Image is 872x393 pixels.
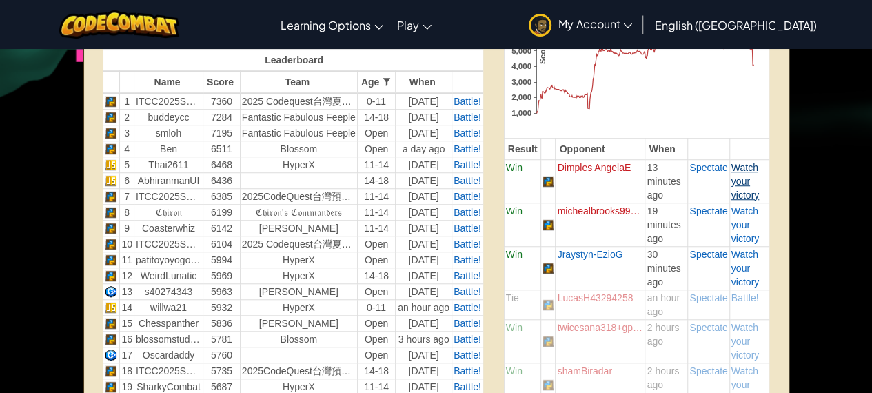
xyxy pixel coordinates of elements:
[240,332,357,347] td: Blossom
[396,110,452,125] td: [DATE]
[454,318,481,329] a: Battle!
[396,173,452,189] td: [DATE]
[357,268,395,284] td: 14-18
[396,316,452,332] td: [DATE]
[556,159,645,203] td: Dimples AngelaE
[731,205,759,244] span: Watch your victory
[556,138,645,159] th: Opponent
[454,191,481,202] a: Battle!
[240,71,357,93] th: Team
[454,207,481,218] a: Battle!
[454,254,481,265] a: Battle!
[240,221,357,236] td: [PERSON_NAME]
[120,93,134,110] td: 1
[454,159,481,170] a: Battle!
[240,300,357,316] td: HyperX
[454,128,481,139] a: Battle!
[689,292,727,303] span: Spectate
[731,249,759,288] a: Watch your victory
[654,18,816,32] span: English ([GEOGRAPHIC_DATA])
[396,125,452,141] td: [DATE]
[645,319,688,363] td: 2 hours ago
[134,157,203,173] td: Thai2611
[134,221,203,236] td: Coasterwhiz
[506,162,523,173] span: Win
[731,322,759,361] a: Watch your victory
[134,141,203,157] td: Ben
[203,332,240,347] td: 5781
[203,157,240,173] td: 6468
[396,332,452,347] td: 3 hours ago
[120,173,134,189] td: 6
[240,110,357,125] td: Fantastic Fabulous Feeple
[357,173,395,189] td: 14-18
[645,290,688,319] td: an hour ago
[689,205,727,216] span: Spectate
[556,290,645,319] td: LucasH43294258
[134,252,203,268] td: patitoyoyogo5000+gplus
[357,71,395,93] th: Age
[454,381,481,392] span: Battle!
[511,62,531,71] text: 4,000
[240,268,357,284] td: HyperX
[558,17,632,31] span: My Account
[396,300,452,316] td: an hour ago
[59,10,180,39] img: CodeCombat logo
[120,141,134,157] td: 4
[203,300,240,316] td: 5932
[134,300,203,316] td: willwa21
[357,363,395,379] td: 14-18
[120,363,134,379] td: 18
[454,112,481,123] a: Battle!
[556,319,645,363] td: twicesana318+gplus
[390,6,438,43] a: Play
[454,270,481,281] span: Battle!
[357,93,395,110] td: 0-11
[357,252,395,268] td: Open
[511,93,531,102] text: 2,000
[357,347,395,363] td: Open
[511,109,531,118] text: 1,000
[454,239,481,250] a: Battle!
[134,125,203,141] td: smloh
[265,54,323,65] span: Leaderboard
[357,125,395,141] td: Open
[240,141,357,157] td: Blossom
[454,302,481,313] a: Battle!
[120,347,134,363] td: 17
[454,350,481,361] a: Battle!
[454,334,481,345] a: Battle!
[454,365,481,376] a: Battle!
[203,268,240,284] td: 5969
[120,268,134,284] td: 12
[357,221,395,236] td: 11-14
[134,236,203,252] td: ITCC2025SA0261
[240,284,357,300] td: [PERSON_NAME]
[396,189,452,205] td: [DATE]
[396,347,452,363] td: [DATE]
[689,322,727,333] a: Spectate
[454,175,481,186] a: Battle!
[357,157,395,173] td: 11-14
[396,205,452,221] td: [DATE]
[454,286,481,297] a: Battle!
[203,141,240,157] td: 6511
[506,322,523,333] span: Win
[689,162,727,173] a: Spectate
[120,110,134,125] td: 2
[134,110,203,125] td: buddeycc
[647,6,823,43] a: English ([GEOGRAPHIC_DATA])
[396,71,452,93] th: When
[240,252,357,268] td: HyperX
[645,246,688,290] td: 30 minutes ago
